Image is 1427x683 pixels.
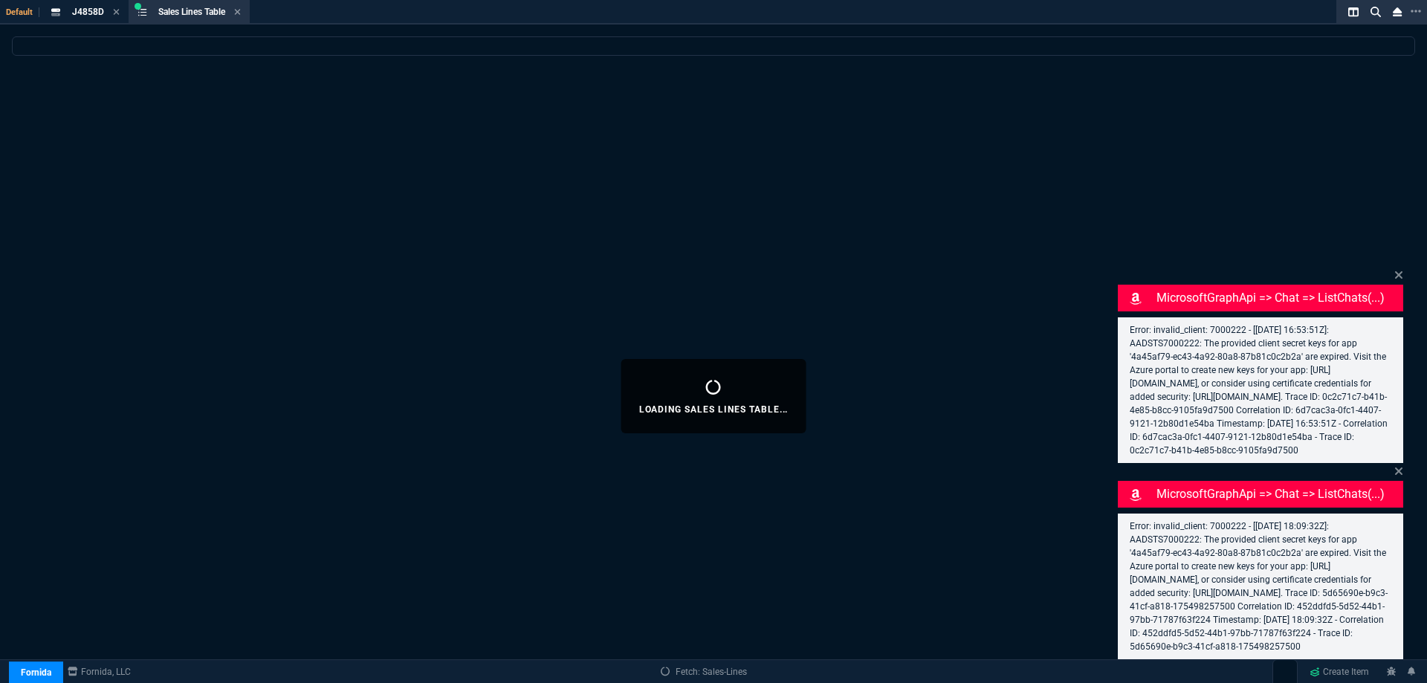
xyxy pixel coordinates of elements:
nx-icon: Close Tab [234,7,241,19]
span: Default [6,7,39,17]
span: J4858D [72,7,104,17]
nx-icon: Close Tab [113,7,120,19]
p: MicrosoftGraphApi => chat => listChats(...) [1156,289,1400,307]
nx-icon: Search [1365,3,1387,21]
nx-icon: Open New Tab [1411,4,1421,19]
p: Error: invalid_client: 7000222 - [[DATE] 18:09:32Z]: AADSTS7000222: The provided client secret ke... [1130,519,1391,653]
span: Sales Lines Table [158,7,225,17]
p: MicrosoftGraphApi => chat => listChats(...) [1156,485,1400,503]
p: Error: invalid_client: 7000222 - [[DATE] 16:53:51Z]: AADSTS7000222: The provided client secret ke... [1130,323,1391,457]
nx-icon: Split Panels [1342,3,1365,21]
a: Fetch: Sales-Lines [661,665,747,679]
p: Loading Sales Lines Table... [639,404,789,415]
nx-icon: Close Workbench [1387,3,1408,21]
a: msbcCompanyName [63,665,135,679]
a: Create Item [1304,661,1375,683]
